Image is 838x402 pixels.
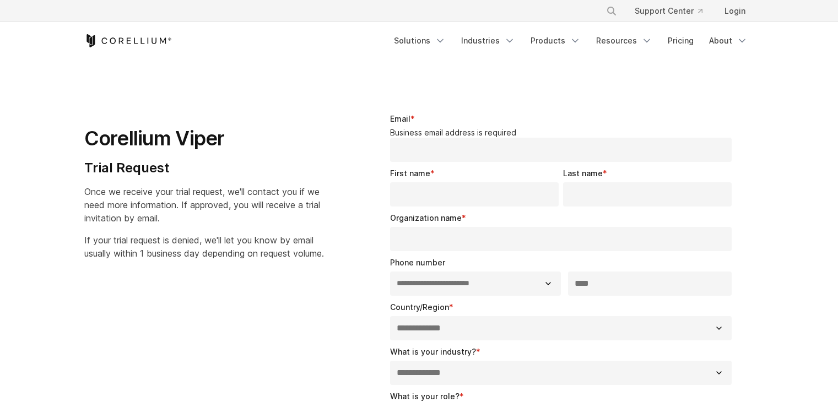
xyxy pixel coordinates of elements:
h4: Trial Request [84,160,324,176]
div: Navigation Menu [593,1,754,21]
span: Email [390,114,410,123]
a: About [702,31,754,51]
div: Navigation Menu [387,31,754,51]
a: Resources [590,31,659,51]
button: Search [602,1,621,21]
legend: Business email address is required [390,128,737,138]
span: Once we receive your trial request, we'll contact you if we need more information. If approved, y... [84,186,320,224]
span: Last name [563,169,603,178]
a: Industries [455,31,522,51]
a: Corellium Home [84,34,172,47]
a: Pricing [661,31,700,51]
span: If your trial request is denied, we'll let you know by email usually within 1 business day depend... [84,235,324,259]
h1: Corellium Viper [84,126,324,151]
span: What is your industry? [390,347,476,356]
span: Organization name [390,213,462,222]
a: Products [524,31,587,51]
a: Support Center [626,1,711,21]
span: Phone number [390,258,445,267]
span: What is your role? [390,392,459,401]
a: Login [716,1,754,21]
span: First name [390,169,430,178]
a: Solutions [387,31,452,51]
span: Country/Region [390,302,449,312]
